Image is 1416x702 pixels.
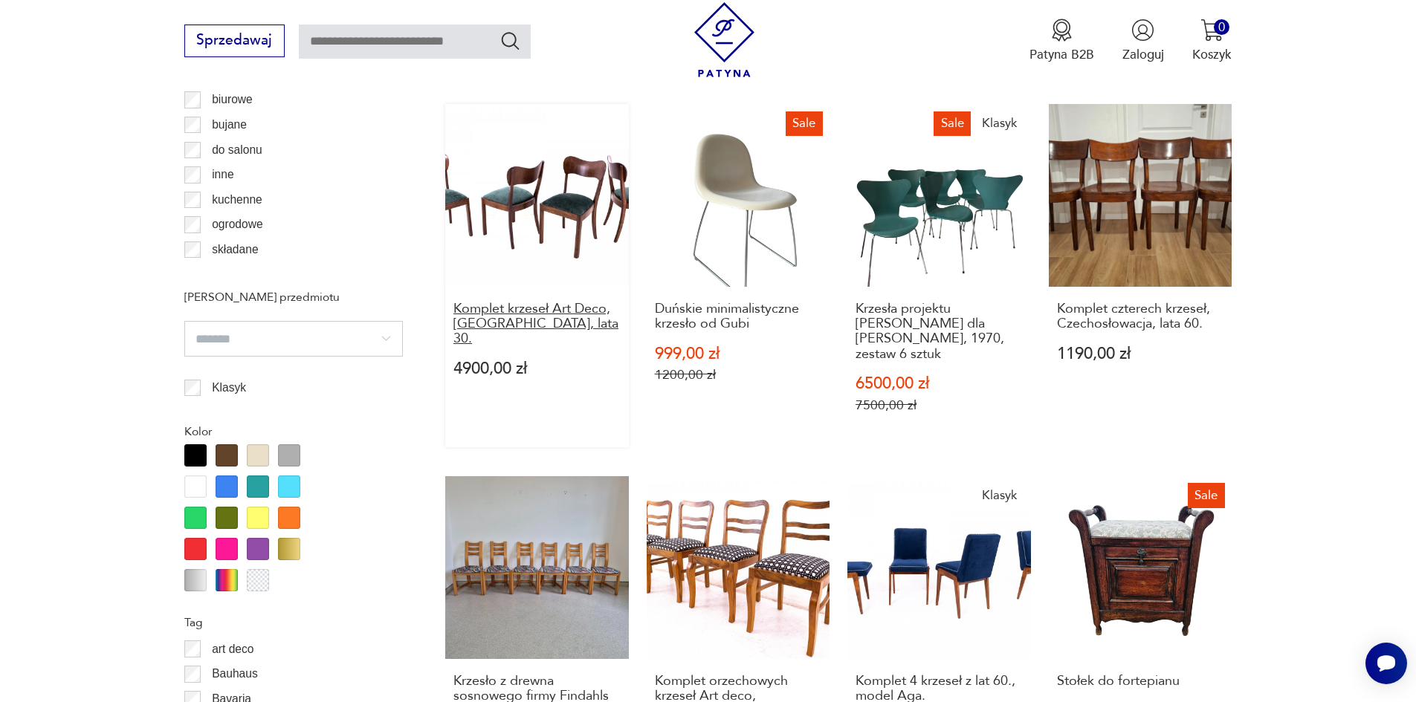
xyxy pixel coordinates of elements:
h3: Stołek do fortepianu [1057,674,1224,689]
p: art deco [212,640,253,659]
p: 1200,00 zł [655,367,822,383]
h3: Duńskie minimalistyczne krzesło od Gubi [655,302,822,332]
h3: Krzesła projektu [PERSON_NAME] dla [PERSON_NAME], 1970, zestaw 6 sztuk [856,302,1023,363]
img: Ikonka użytkownika [1131,19,1154,42]
iframe: Smartsupp widget button [1365,643,1407,684]
img: Ikona koszyka [1200,19,1223,42]
a: Ikona medaluPatyna B2B [1029,19,1094,63]
p: bujane [212,115,247,134]
a: SaleKlasykKrzesła projektu Arne Jacobsena dla Fritz Hansen, 1970, zestaw 6 sztukKrzesła projektu ... [847,104,1031,448]
h3: Komplet czterech krzeseł, Czechosłowacja, lata 60. [1057,302,1224,332]
p: Klasyk [212,378,246,397]
p: Kolor [184,422,403,441]
a: Sprzedawaj [184,36,285,48]
a: SaleDuńskie minimalistyczne krzesło od GubiDuńskie minimalistyczne krzesło od Gubi999,00 zł1200,0... [647,104,830,448]
p: kuchenne [212,190,262,209]
p: Zaloguj [1122,46,1164,63]
p: składane [212,240,258,259]
p: do salonu [212,140,262,160]
p: taboret [212,265,248,285]
p: biurowe [212,90,253,109]
button: 0Koszyk [1192,19,1232,63]
p: 7500,00 zł [856,397,1023,413]
img: Ikona medalu [1050,19,1073,42]
a: Komplet czterech krzeseł, Czechosłowacja, lata 60.Komplet czterech krzeseł, Czechosłowacja, lata ... [1049,104,1232,448]
p: [PERSON_NAME] przedmiotu [184,287,403,307]
p: 6500,00 zł [856,376,1023,391]
p: Koszyk [1192,46,1232,63]
button: Szukaj [500,30,521,51]
button: Zaloguj [1122,19,1164,63]
p: inne [212,165,233,184]
p: Bauhaus [212,664,258,683]
button: Sprzedawaj [184,25,285,57]
div: 0 [1214,19,1229,35]
p: 1190,00 zł [1057,346,1224,362]
button: Patyna B2B [1029,19,1094,63]
p: ogrodowe [212,215,263,234]
p: Tag [184,613,403,632]
h3: Komplet krzeseł Art Deco, [GEOGRAPHIC_DATA], lata 30. [453,302,621,347]
p: 999,00 zł [655,346,822,362]
a: Komplet krzeseł Art Deco, Polska, lata 30.Komplet krzeseł Art Deco, [GEOGRAPHIC_DATA], lata 30.49... [445,104,629,448]
p: Patyna B2B [1029,46,1094,63]
p: 4900,00 zł [453,361,621,377]
img: Patyna - sklep z meblami i dekoracjami vintage [687,2,762,77]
